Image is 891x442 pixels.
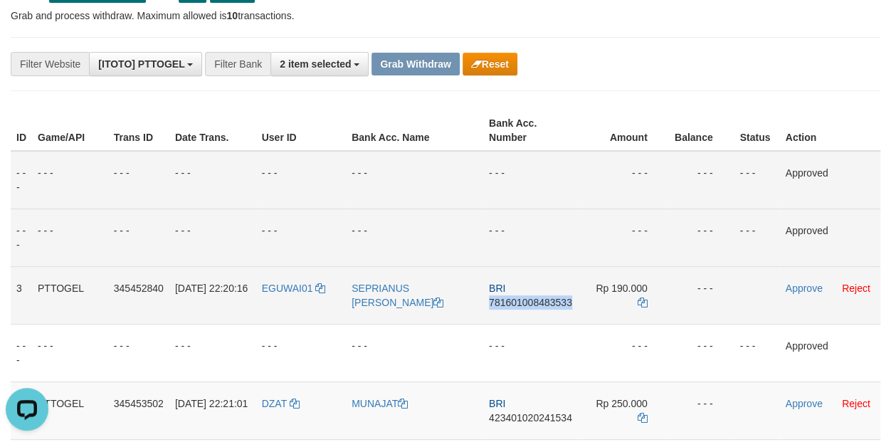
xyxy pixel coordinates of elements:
td: - - - [669,151,734,209]
td: - - - [11,151,32,209]
span: Rp 190.000 [596,283,647,294]
span: 345453502 [114,398,164,409]
th: Status [734,110,779,151]
th: ID [11,110,32,151]
td: - - - [11,209,32,266]
button: Grab Withdraw [371,53,459,75]
button: [ITOTO] PTTOGEL [89,52,202,76]
td: - - - [734,324,779,382]
th: Bank Acc. Name [346,110,483,151]
td: - - - [256,324,346,382]
a: Approve [786,398,823,409]
span: BRI [489,283,505,294]
a: SEPRIANUS [PERSON_NAME] [352,283,443,308]
span: 2 item selected [280,58,351,70]
td: - - - [108,324,169,382]
td: - - - [669,266,734,324]
span: [DATE] 22:20:16 [175,283,248,294]
td: - - - [11,324,32,382]
td: - - - [734,151,779,209]
span: DZAT [262,398,287,409]
td: - - - [578,209,669,266]
div: Filter Bank [205,52,270,76]
td: - - - [346,324,483,382]
td: - - - [32,324,108,382]
td: 3 [11,266,32,324]
td: - - - [256,209,346,266]
span: Copy 781601008483533 to clipboard [489,297,572,308]
th: Date Trans. [169,110,256,151]
td: - - - [669,382,734,439]
td: - - - [108,209,169,266]
td: - - - [108,151,169,209]
span: Copy 423401020241534 to clipboard [489,412,572,423]
a: Copy 250000 to clipboard [638,412,648,423]
td: - - - [169,324,256,382]
span: Rp 250.000 [596,398,647,409]
span: BRI [489,398,505,409]
th: Amount [578,110,669,151]
p: Grab and process withdraw. Maximum allowed is transactions. [11,9,880,23]
div: Filter Website [11,52,89,76]
td: - - - [256,151,346,209]
a: Copy 190000 to clipboard [638,297,648,308]
th: Trans ID [108,110,169,151]
td: - - - [346,209,483,266]
td: - - - [32,209,108,266]
td: - - - [483,209,578,266]
a: Reject [842,398,870,409]
span: [ITOTO] PTTOGEL [98,58,184,70]
td: - - - [169,209,256,266]
td: - - - [483,151,578,209]
td: - - - [669,324,734,382]
th: Game/API [32,110,108,151]
td: PTTOGEL [32,266,108,324]
button: Open LiveChat chat widget [6,6,48,48]
td: - - - [578,151,669,209]
a: EGUWAI01 [262,283,326,294]
a: Approve [786,283,823,294]
td: - - - [483,324,578,382]
a: MUNAJAT [352,398,408,409]
a: Reject [842,283,870,294]
a: DZAT [262,398,300,409]
th: Action [780,110,881,151]
td: - - - [32,151,108,209]
td: - - - [346,151,483,209]
td: Approved [780,324,881,382]
td: - - - [669,209,734,266]
th: Bank Acc. Number [483,110,578,151]
span: 345452840 [114,283,164,294]
td: Approved [780,151,881,209]
button: Reset [463,53,517,75]
span: [DATE] 22:21:01 [175,398,248,409]
td: - - - [734,209,779,266]
span: EGUWAI01 [262,283,313,294]
td: - - - [578,324,669,382]
th: Balance [669,110,734,151]
strong: 10 [226,10,238,21]
th: User ID [256,110,346,151]
td: Approved [780,209,881,266]
td: - - - [169,151,256,209]
button: 2 item selected [270,52,369,76]
td: PTTOGEL [32,382,108,439]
